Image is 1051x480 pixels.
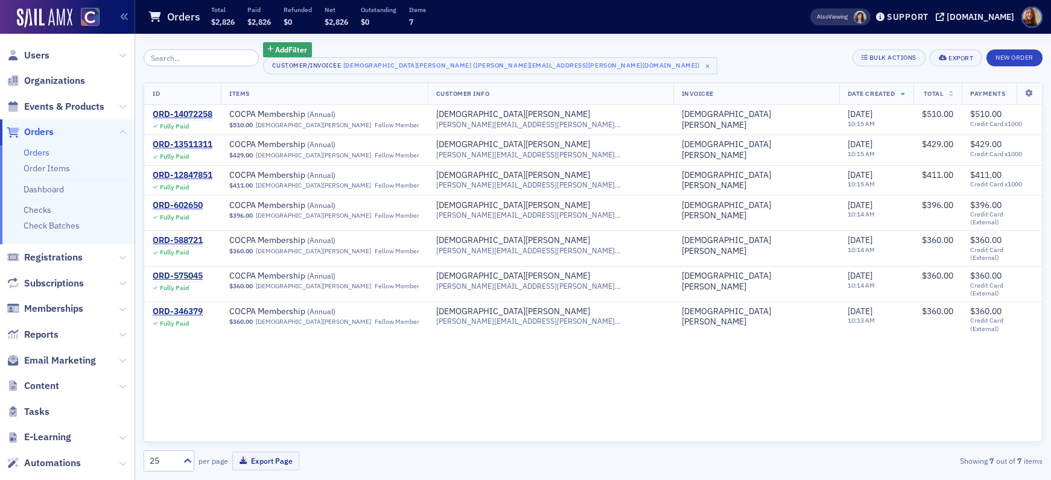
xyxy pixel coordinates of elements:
[682,170,831,191] a: [DEMOGRAPHIC_DATA][PERSON_NAME]
[436,235,590,246] a: [DEMOGRAPHIC_DATA][PERSON_NAME]
[325,5,348,14] p: Net
[682,200,831,221] div: [DEMOGRAPHIC_DATA][PERSON_NAME]
[7,277,84,290] a: Subscriptions
[275,44,307,55] span: Add Filter
[24,302,83,315] span: Memberships
[682,139,831,160] div: [DEMOGRAPHIC_DATA][PERSON_NAME]
[970,120,1034,128] span: Credit Card x1000
[160,284,189,292] div: Fully Paid
[970,180,1034,188] span: Credit Card x1000
[682,235,831,256] span: Kristen Downs
[153,139,212,150] a: ORD-13511311
[986,49,1043,66] button: New Order
[7,302,83,315] a: Memberships
[24,147,49,158] a: Orders
[970,306,1002,317] span: $360.00
[436,246,665,255] span: [PERSON_NAME][EMAIL_ADDRESS][PERSON_NAME][DOMAIN_NAME]
[409,5,426,14] p: Items
[24,49,49,62] span: Users
[682,271,831,292] div: [DEMOGRAPHIC_DATA][PERSON_NAME]
[17,8,72,28] a: SailAMX
[848,150,875,158] time: 10:15 AM
[307,271,335,280] span: ( Annual )
[247,17,271,27] span: $2,826
[307,235,335,245] span: ( Annual )
[682,89,714,98] span: Invoicee
[375,282,419,290] div: Fellow Member
[436,89,490,98] span: Customer Info
[848,316,875,324] time: 10:13 AM
[970,169,1002,180] span: $411.00
[24,354,96,367] span: Email Marketing
[930,49,982,66] button: Export
[436,200,590,211] a: [DEMOGRAPHIC_DATA][PERSON_NAME]
[848,210,875,218] time: 10:14 AM
[211,17,235,27] span: $2,826
[325,17,348,27] span: $2,826
[160,122,189,130] div: Fully Paid
[256,182,371,189] a: [DEMOGRAPHIC_DATA][PERSON_NAME]
[375,247,419,255] div: Fellow Member
[988,455,996,466] strong: 7
[198,455,228,466] label: per page
[682,109,831,130] a: [DEMOGRAPHIC_DATA][PERSON_NAME]
[153,200,203,211] a: ORD-602650
[24,456,81,470] span: Automations
[682,200,831,221] span: Kristen Downs
[7,354,96,367] a: Email Marketing
[72,8,100,28] a: View Homepage
[936,13,1018,21] button: [DOMAIN_NAME]
[144,49,259,66] input: Search…
[229,247,253,255] span: $360.00
[167,10,200,24] h1: Orders
[229,235,381,246] span: COCPA Membership
[153,235,203,246] a: ORD-588721
[153,170,212,181] div: ORD-12847851
[848,139,872,150] span: [DATE]
[922,139,953,150] span: $429.00
[232,452,299,470] button: Export Page
[682,271,831,292] span: Kristen Downs
[922,270,953,281] span: $360.00
[272,62,341,69] div: Customer/Invoicee
[229,109,381,120] a: COCPA Membership (Annual)
[24,431,71,444] span: E-Learning
[153,306,203,317] a: ORD-346379
[436,210,665,219] span: [PERSON_NAME][EMAIL_ADDRESS][PERSON_NAME][DOMAIN_NAME]
[256,318,371,326] a: [DEMOGRAPHIC_DATA][PERSON_NAME]
[24,379,59,393] span: Content
[256,121,371,129] a: [DEMOGRAPHIC_DATA][PERSON_NAME]
[229,109,381,120] span: COCPA Membership
[229,170,381,181] a: COCPA Membership (Annual)
[229,200,381,211] a: COCPA Membership (Annual)
[436,139,590,150] a: [DEMOGRAPHIC_DATA][PERSON_NAME]
[970,150,1034,158] span: Credit Card x1000
[24,277,84,290] span: Subscriptions
[229,121,253,129] span: $510.00
[229,139,381,150] a: COCPA Membership (Annual)
[229,151,253,159] span: $429.00
[436,282,665,291] span: [PERSON_NAME][EMAIL_ADDRESS][PERSON_NAME][DOMAIN_NAME]
[436,150,665,159] span: [PERSON_NAME][EMAIL_ADDRESS][PERSON_NAME][DOMAIN_NAME]
[436,170,590,181] div: [DEMOGRAPHIC_DATA][PERSON_NAME]
[7,74,85,87] a: Organizations
[853,49,926,66] button: Bulk Actions
[682,306,831,327] div: [DEMOGRAPHIC_DATA][PERSON_NAME]
[947,11,1014,22] div: [DOMAIN_NAME]
[256,212,371,219] a: [DEMOGRAPHIC_DATA][PERSON_NAME]
[817,13,828,21] div: Also
[229,200,381,211] span: COCPA Membership
[848,109,872,119] span: [DATE]
[307,170,335,180] span: ( Annual )
[307,109,335,119] span: ( Annual )
[948,55,973,62] div: Export
[970,246,1034,262] span: Credit Card (External)
[7,100,104,113] a: Events & Products
[436,306,590,317] a: [DEMOGRAPHIC_DATA][PERSON_NAME]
